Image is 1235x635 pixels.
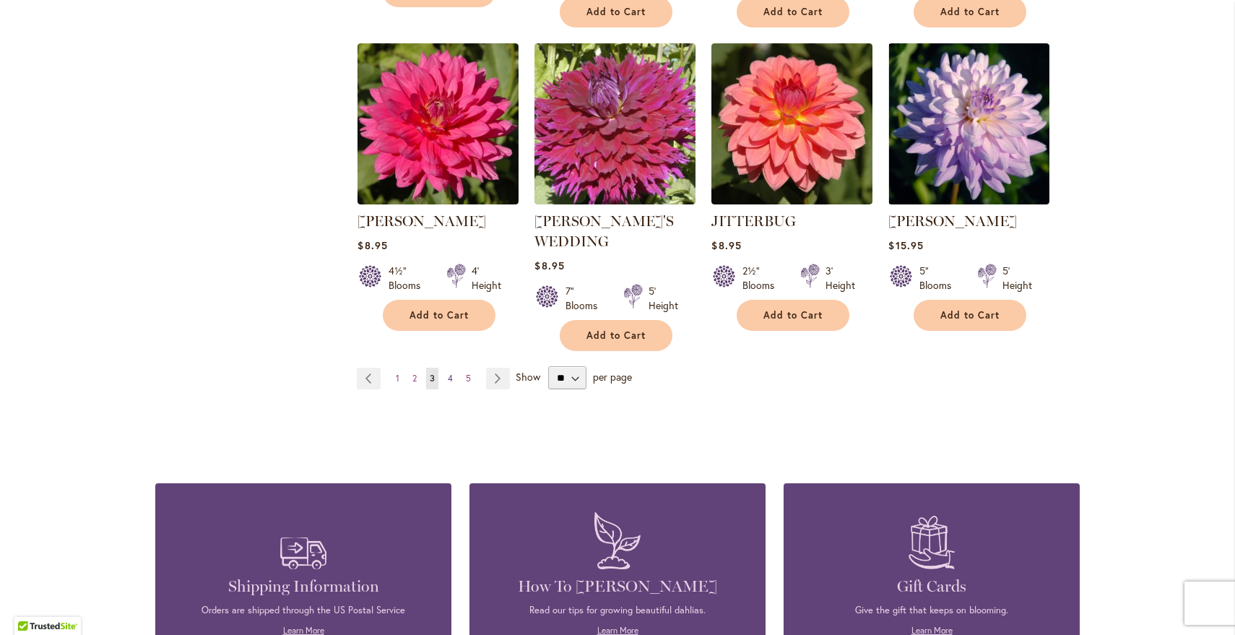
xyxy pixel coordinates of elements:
iframe: Launch Accessibility Center [11,584,51,624]
p: Read our tips for growing beautiful dahlias. [491,604,744,617]
div: 7" Blooms [565,284,606,313]
button: Add to Cart [737,300,849,331]
span: 5 [466,373,471,384]
a: 2 [409,368,420,389]
span: per page [593,370,632,384]
h4: How To [PERSON_NAME] [491,576,744,597]
span: $15.95 [888,238,923,252]
span: Add to Cart [586,6,646,18]
span: 3 [430,373,435,384]
img: JENNA [357,43,519,204]
button: Add to Cart [383,300,495,331]
a: [PERSON_NAME]'S WEDDING [534,212,674,250]
a: JITTERBUG [711,212,796,230]
div: 5' Height [1002,264,1032,293]
button: Add to Cart [914,300,1026,331]
div: 3' Height [825,264,855,293]
span: Add to Cart [409,309,469,321]
p: Give the gift that keeps on blooming. [805,604,1058,617]
a: Jennifer's Wedding [534,194,695,207]
h4: Shipping Information [177,576,430,597]
span: Add to Cart [763,309,823,321]
span: Add to Cart [940,309,1000,321]
a: [PERSON_NAME] [888,212,1017,230]
a: JORDAN NICOLE [888,194,1049,207]
span: Show [516,370,540,384]
div: 2½" Blooms [742,264,783,293]
span: $8.95 [534,259,564,272]
a: JENNA [357,194,519,207]
span: 4 [448,373,453,384]
a: 4 [444,368,456,389]
span: Add to Cart [940,6,1000,18]
span: Add to Cart [586,329,646,342]
div: 5" Blooms [919,264,960,293]
img: JITTERBUG [711,43,872,204]
p: Orders are shipped through the US Postal Service [177,604,430,617]
div: 4½" Blooms [389,264,429,293]
span: $8.95 [357,238,387,252]
img: JORDAN NICOLE [888,43,1049,204]
span: Add to Cart [763,6,823,18]
a: JITTERBUG [711,194,872,207]
a: 1 [392,368,403,389]
div: 4' Height [472,264,501,293]
a: [PERSON_NAME] [357,212,486,230]
span: 1 [396,373,399,384]
button: Add to Cart [560,320,672,351]
span: $8.95 [711,238,741,252]
h4: Gift Cards [805,576,1058,597]
img: Jennifer's Wedding [534,43,695,204]
div: 5' Height [649,284,678,313]
span: 2 [412,373,417,384]
a: 5 [462,368,474,389]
